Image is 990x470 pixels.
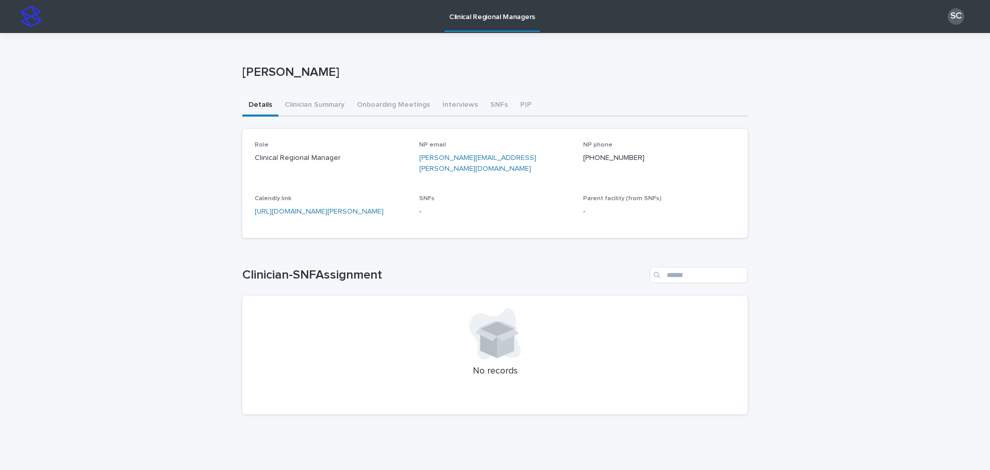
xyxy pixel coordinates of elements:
[583,206,735,217] p: -
[242,95,278,117] button: Details
[255,142,269,148] span: Role
[255,196,291,202] span: Calendly link
[255,153,407,164] p: Clinical Regional Manager
[484,95,514,117] button: SNFs
[21,6,41,27] img: stacker-logo-s-only.png
[242,65,744,80] p: [PERSON_NAME]
[419,206,571,217] p: -
[278,95,351,117] button: Clinician Summary
[419,196,435,202] span: SNFs
[242,268,646,283] h1: Clinician-SNFAssignment
[583,154,645,161] a: [PHONE_NUMBER]
[650,267,748,283] input: Search
[436,95,484,117] button: Interviews
[255,366,735,377] p: No records
[351,95,436,117] button: Onboarding Meetings
[514,95,538,117] button: PIP
[419,154,536,172] a: [PERSON_NAME][EMAIL_ADDRESS][PERSON_NAME][DOMAIN_NAME]
[419,142,446,148] span: NP email
[583,142,613,148] span: NP phone
[255,208,384,215] a: [URL][DOMAIN_NAME][PERSON_NAME]
[948,8,964,25] div: SC
[583,196,662,202] span: Parent facility (from SNFs)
